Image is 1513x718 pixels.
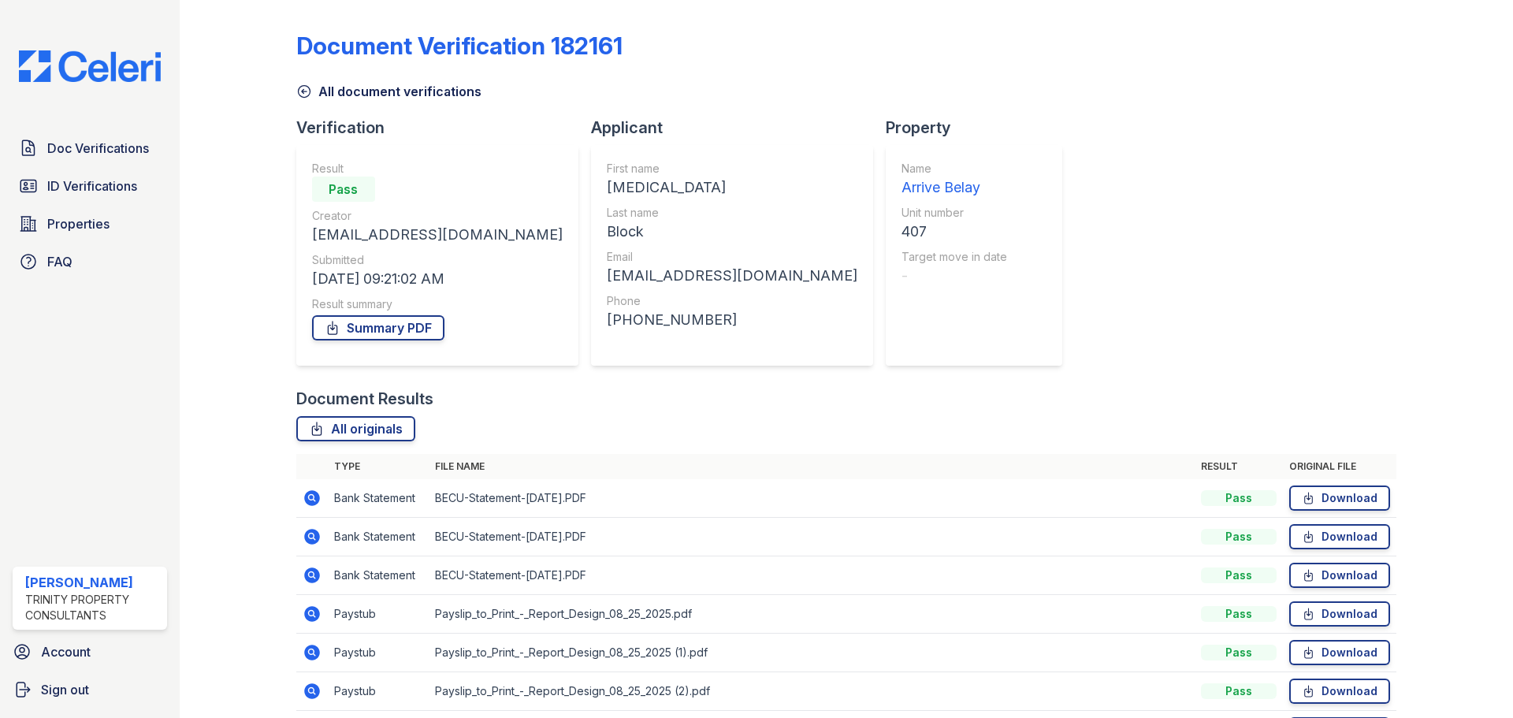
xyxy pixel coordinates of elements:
a: ID Verifications [13,170,167,202]
div: Pass [1201,645,1277,660]
td: BECU-Statement-[DATE].PDF [429,556,1195,595]
td: Bank Statement [328,479,429,518]
div: Block [607,221,857,243]
div: Applicant [591,117,886,139]
a: All originals [296,416,415,441]
a: Account [6,636,173,668]
td: Payslip_to_Print_-_Report_Design_08_25_2025 (2).pdf [429,672,1195,711]
div: - [901,265,1007,287]
a: Download [1289,524,1390,549]
div: Target move in date [901,249,1007,265]
span: Properties [47,214,110,233]
th: File name [429,454,1195,479]
div: [EMAIL_ADDRESS][DOMAIN_NAME] [312,224,563,246]
td: Bank Statement [328,556,429,595]
div: Document Verification 182161 [296,32,623,60]
td: Paystub [328,595,429,634]
a: Sign out [6,674,173,705]
td: Paystub [328,672,429,711]
div: 407 [901,221,1007,243]
div: Last name [607,205,857,221]
a: Doc Verifications [13,132,167,164]
div: [DATE] 09:21:02 AM [312,268,563,290]
a: FAQ [13,246,167,277]
div: [PHONE_NUMBER] [607,309,857,331]
iframe: chat widget [1447,655,1497,702]
td: BECU-Statement-[DATE].PDF [429,479,1195,518]
th: Type [328,454,429,479]
div: Pass [1201,529,1277,545]
th: Result [1195,454,1283,479]
td: Paystub [328,634,429,672]
div: Result [312,161,563,177]
a: Summary PDF [312,315,444,340]
span: ID Verifications [47,177,137,195]
div: [EMAIL_ADDRESS][DOMAIN_NAME] [607,265,857,287]
div: Pass [1201,606,1277,622]
td: BECU-Statement-[DATE].PDF [429,518,1195,556]
div: Pass [1201,567,1277,583]
div: Result summary [312,296,563,312]
img: CE_Logo_Blue-a8612792a0a2168367f1c8372b55b34899dd931a85d93a1a3d3e32e68fde9ad4.png [6,50,173,82]
span: FAQ [47,252,72,271]
a: Download [1289,601,1390,627]
a: Download [1289,640,1390,665]
div: First name [607,161,857,177]
a: Properties [13,208,167,240]
div: Arrive Belay [901,177,1007,199]
span: Account [41,642,91,661]
div: Email [607,249,857,265]
div: Verification [296,117,591,139]
div: [MEDICAL_DATA] [607,177,857,199]
span: Sign out [41,680,89,699]
span: Doc Verifications [47,139,149,158]
div: Trinity Property Consultants [25,592,161,623]
div: [PERSON_NAME] [25,573,161,592]
div: Submitted [312,252,563,268]
div: Pass [312,177,375,202]
a: Download [1289,679,1390,704]
div: Unit number [901,205,1007,221]
td: Payslip_to_Print_-_Report_Design_08_25_2025.pdf [429,595,1195,634]
td: Bank Statement [328,518,429,556]
div: Pass [1201,683,1277,699]
div: Pass [1201,490,1277,506]
div: Phone [607,293,857,309]
a: Name Arrive Belay [901,161,1007,199]
td: Payslip_to_Print_-_Report_Design_08_25_2025 (1).pdf [429,634,1195,672]
div: Name [901,161,1007,177]
a: Download [1289,563,1390,588]
div: Creator [312,208,563,224]
th: Original file [1283,454,1396,479]
div: Document Results [296,388,433,410]
div: Property [886,117,1075,139]
a: Download [1289,485,1390,511]
a: All document verifications [296,82,481,101]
